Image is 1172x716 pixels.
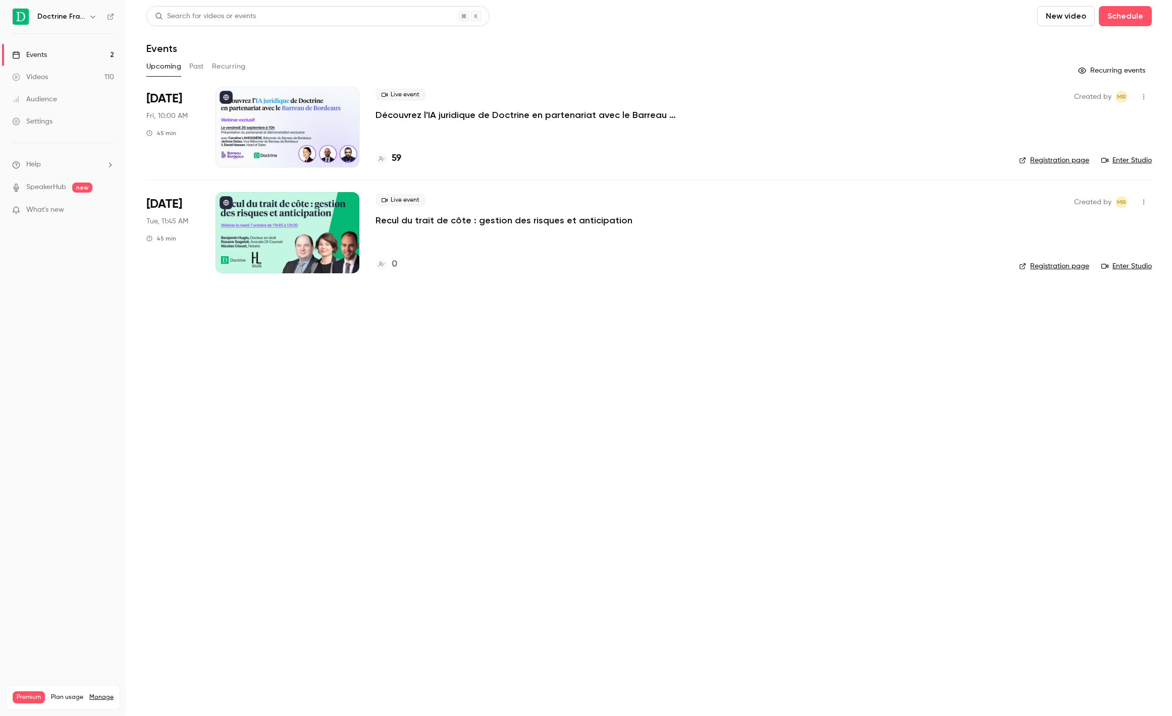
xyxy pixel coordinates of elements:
[1117,196,1126,208] span: MR
[1115,196,1128,208] span: Marguerite Rubin de Cervens
[392,258,397,271] h4: 0
[1074,63,1152,79] button: Recurring events
[189,58,204,75] button: Past
[376,194,425,206] span: Live event
[146,129,176,137] div: 45 min
[51,693,83,701] span: Plan usage
[146,111,188,121] span: Fri, 10:00 AM
[146,216,188,226] span: Tue, 11:45 AM
[155,11,256,22] div: Search for videos or events
[12,159,114,170] li: help-dropdown-opener
[146,192,199,273] div: Oct 7 Tue, 11:45 AM (Europe/Paris)
[376,152,401,165] a: 59
[1101,261,1152,271] a: Enter Studio
[392,152,401,165] h4: 59
[37,12,85,22] h6: Doctrine France
[146,42,177,54] h1: Events
[89,693,114,701] a: Manage
[12,50,47,60] div: Events
[12,116,52,127] div: Settings
[26,182,66,193] a: SpeakerHub
[376,109,678,121] a: Découvrez l'IA juridique de Doctrine en partenariat avec le Barreau de Bordeaux
[146,87,199,167] div: Sep 26 Fri, 10:00 AM (Europe/Paris)
[212,58,246,75] button: Recurring
[1019,155,1089,165] a: Registration page
[26,205,64,215] span: What's new
[12,72,48,82] div: Videos
[1115,91,1128,103] span: Marguerite Rubin de Cervens
[146,91,182,107] span: [DATE]
[1101,155,1152,165] a: Enter Studio
[376,89,425,101] span: Live event
[13,691,45,703] span: Premium
[1037,6,1095,26] button: New video
[102,206,114,215] iframe: Noticeable Trigger
[376,214,632,226] a: Recul du trait de côte : gestion des risques et anticipation
[376,258,397,271] a: 0
[1117,91,1126,103] span: MR
[146,196,182,212] span: [DATE]
[72,183,92,193] span: new
[26,159,41,170] span: Help
[12,94,57,104] div: Audience
[146,234,176,243] div: 45 min
[1099,6,1152,26] button: Schedule
[1074,196,1111,208] span: Created by
[1019,261,1089,271] a: Registration page
[13,9,29,25] img: Doctrine France
[146,58,181,75] button: Upcoming
[1074,91,1111,103] span: Created by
